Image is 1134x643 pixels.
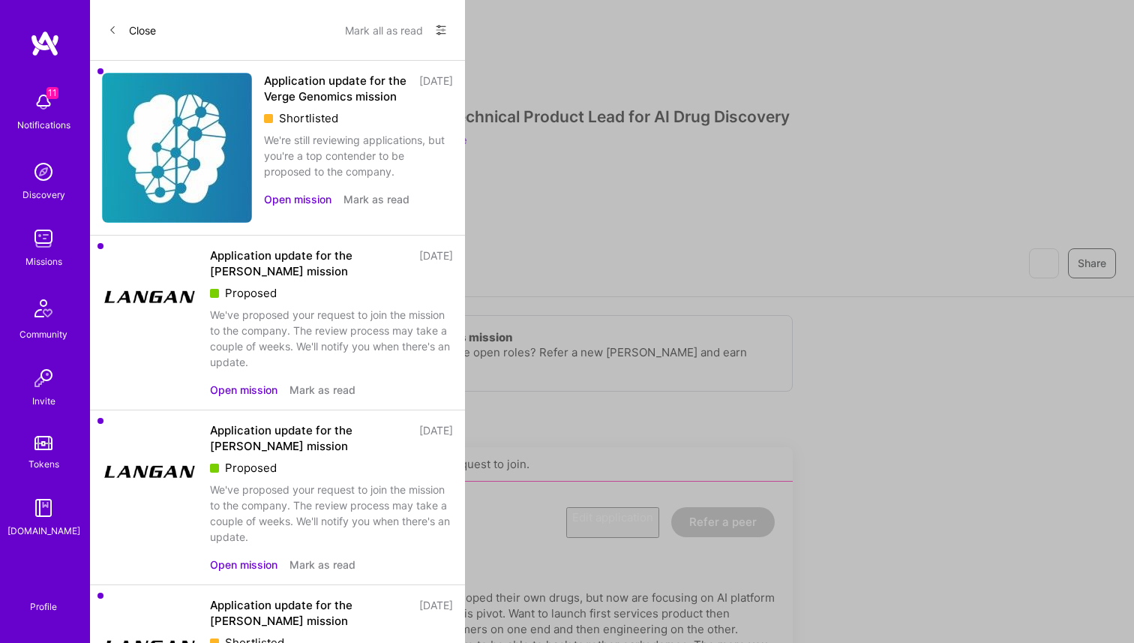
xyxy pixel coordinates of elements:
[28,224,58,254] img: teamwork
[210,460,453,476] div: Proposed
[343,191,409,207] button: Mark as read
[28,157,58,187] img: discovery
[25,583,62,613] a: Profile
[19,326,67,342] div: Community
[419,597,453,629] div: [DATE]
[32,393,55,409] div: Invite
[210,307,453,370] div: We've proposed your request to join the mission to the company. The review process may take a cou...
[419,248,453,279] div: [DATE]
[264,110,453,126] div: Shortlisted
[28,493,58,523] img: guide book
[102,73,252,223] img: Company Logo
[7,523,80,539] div: [DOMAIN_NAME]
[289,382,355,398] button: Mark as read
[30,30,60,57] img: logo
[210,482,453,545] div: We've proposed your request to join the mission to the company. The review process may take a cou...
[210,422,410,454] div: Application update for the [PERSON_NAME] mission
[210,285,453,301] div: Proposed
[102,422,198,518] img: Company Logo
[419,73,453,104] div: [DATE]
[28,363,58,393] img: Invite
[289,557,355,572] button: Mark as read
[25,290,61,326] img: Community
[264,73,410,104] div: Application update for the Verge Genomics mission
[419,422,453,454] div: [DATE]
[28,456,59,472] div: Tokens
[210,557,277,572] button: Open mission
[210,382,277,398] button: Open mission
[264,132,453,179] div: We're still reviewing applications, but you're a top contender to be proposed to the company.
[210,597,410,629] div: Application update for the [PERSON_NAME] mission
[345,18,423,42] button: Mark all as read
[210,248,410,279] div: Application update for the [PERSON_NAME] mission
[264,191,331,207] button: Open mission
[34,436,52,450] img: tokens
[30,599,57,613] div: Profile
[22,187,65,203] div: Discovery
[102,248,198,344] img: Company Logo
[25,254,62,269] div: Missions
[108,18,156,42] button: Close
